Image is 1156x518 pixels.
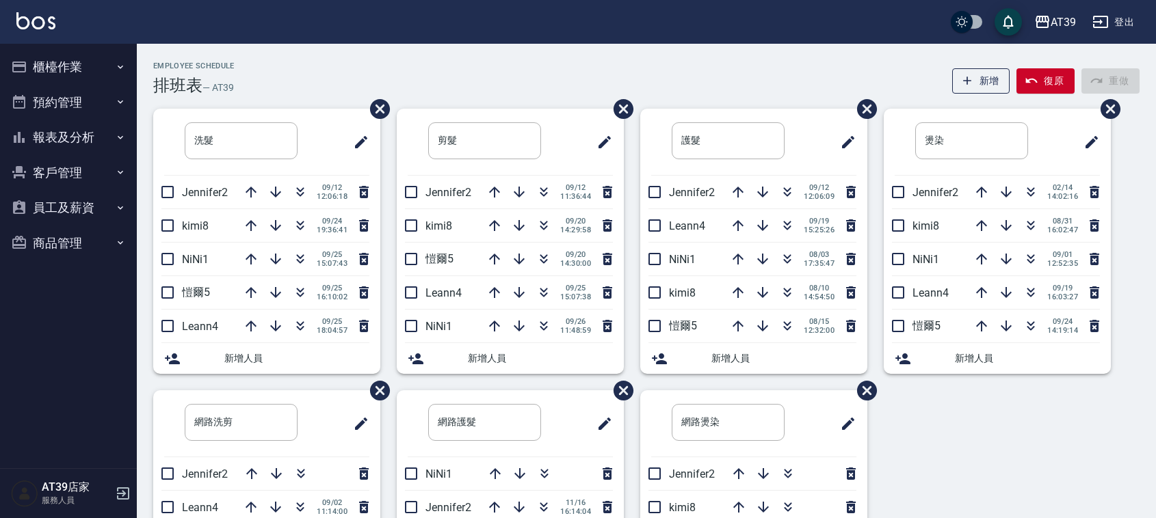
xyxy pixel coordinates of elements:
p: 服務人員 [42,494,111,506]
span: Jennifer2 [425,186,471,199]
span: Jennifer2 [182,467,228,480]
span: 12:52:35 [1047,259,1078,268]
button: 櫃檯作業 [5,49,131,85]
span: 11:14:00 [317,507,347,516]
span: 09/20 [560,217,591,226]
span: Jennifer2 [182,186,228,199]
span: 17:35:47 [804,259,835,268]
input: 排版標題 [672,404,785,441]
span: 12:06:18 [317,192,347,201]
span: 刪除班表 [847,370,879,411]
span: 新增人員 [955,351,1100,366]
span: 刪除班表 [847,89,879,129]
span: 15:07:38 [560,292,591,301]
span: 09/25 [317,250,347,259]
span: Leann4 [669,219,705,232]
h2: Employee Schedule [153,62,235,70]
span: 08/31 [1047,217,1078,226]
button: 登出 [1087,10,1140,35]
span: 愷爾5 [669,319,697,332]
span: 09/25 [317,317,347,326]
span: 12:06:09 [804,192,835,201]
span: 刪除班表 [603,370,635,411]
span: 14:30:00 [560,259,591,268]
button: 商品管理 [5,226,131,261]
h3: 排班表 [153,76,202,95]
span: 愷爾5 [425,252,454,265]
span: 14:19:14 [1047,326,1078,335]
img: Logo [16,12,55,29]
span: Leann4 [912,286,949,299]
button: 預約管理 [5,85,131,120]
span: 09/01 [1047,250,1078,259]
span: 15:07:43 [317,259,347,268]
span: 修改班表的標題 [1075,126,1100,159]
button: 新增 [952,68,1010,94]
span: 14:29:58 [560,226,591,234]
span: 14:02:16 [1047,192,1078,201]
span: 09/24 [1047,317,1078,326]
span: 19:36:41 [317,226,347,234]
span: 09/20 [560,250,591,259]
span: 08/15 [804,317,835,326]
span: 08/03 [804,250,835,259]
span: 刪除班表 [360,89,392,129]
span: Leann4 [182,501,218,514]
span: Jennifer2 [669,186,715,199]
div: AT39 [1051,14,1076,31]
button: save [995,8,1022,36]
input: 排版標題 [185,404,298,441]
span: 09/12 [804,183,835,192]
span: 刪除班表 [360,370,392,411]
span: 09/25 [317,284,347,292]
div: 新增人員 [640,343,867,374]
span: 16:03:27 [1047,292,1078,301]
input: 排版標題 [672,122,785,159]
span: 刪除班表 [1090,89,1122,129]
span: 09/24 [317,217,347,226]
button: 復原 [1016,68,1075,94]
span: Leann4 [425,286,462,299]
span: 修改班表的標題 [345,126,369,159]
span: 09/26 [560,317,591,326]
span: 新增人員 [711,351,856,366]
span: 14:54:50 [804,292,835,301]
span: 新增人員 [468,351,613,366]
span: 11:36:44 [560,192,591,201]
span: 15:25:26 [804,226,835,234]
span: Jennifer2 [912,186,958,199]
span: 修改班表的標題 [832,126,856,159]
span: 16:10:02 [317,292,347,301]
button: 客戶管理 [5,155,131,191]
span: Leann4 [182,320,218,333]
span: NiNi1 [912,253,939,266]
span: NiNi1 [425,467,452,480]
span: 刪除班表 [603,89,635,129]
span: 08/10 [804,284,835,292]
h6: — AT39 [202,81,234,95]
span: 修改班表的標題 [588,126,613,159]
span: 11:48:59 [560,326,591,335]
span: 11/16 [560,498,591,507]
div: 新增人員 [884,343,1111,374]
span: 18:04:57 [317,326,347,335]
span: 09/19 [804,217,835,226]
img: Person [11,480,38,507]
div: 新增人員 [397,343,624,374]
button: 報表及分析 [5,120,131,155]
span: 16:02:47 [1047,226,1078,234]
span: kimi8 [425,219,452,232]
span: 修改班表的標題 [588,407,613,440]
span: 09/25 [560,284,591,292]
span: kimi8 [669,501,696,514]
span: 新增人員 [224,351,369,366]
input: 排版標題 [915,122,1028,159]
span: Jennifer2 [425,501,471,514]
input: 排版標題 [428,404,541,441]
h5: AT39店家 [42,480,111,494]
button: 員工及薪資 [5,190,131,226]
div: 新增人員 [153,343,380,374]
span: 愷爾5 [182,286,210,299]
span: 09/12 [317,183,347,192]
span: 修改班表的標題 [832,407,856,440]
